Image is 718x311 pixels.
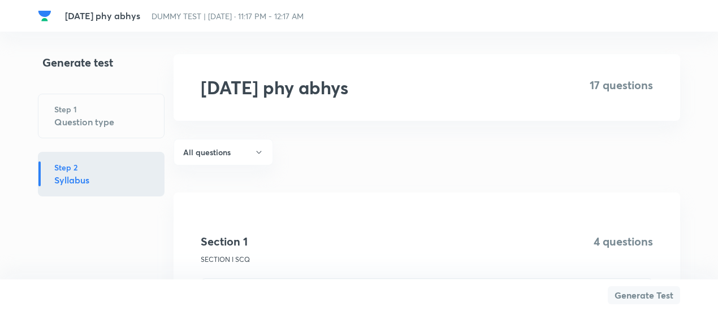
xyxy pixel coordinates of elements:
h6: Step 1 [54,103,114,115]
h4: 17 questions [590,77,653,98]
span: [DATE] phy abhys [65,10,140,21]
h5: Question type [54,115,114,129]
img: Company Logo [38,9,51,23]
h5: Syllabus [54,173,89,187]
h4: 4 questions [594,233,653,250]
h4: Generate test [38,54,165,80]
span: DUMMY TEST | [DATE] · 11:17 PM - 12:17 AM [152,11,304,21]
a: Company Logo [38,9,56,23]
h4: Section 1 [201,233,250,250]
button: All questions [174,139,273,165]
p: SECTION I SCQ [201,255,250,265]
h2: [DATE] phy abhys [201,77,563,98]
h6: Step 2 [54,161,89,173]
button: Generate Test [608,286,680,304]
